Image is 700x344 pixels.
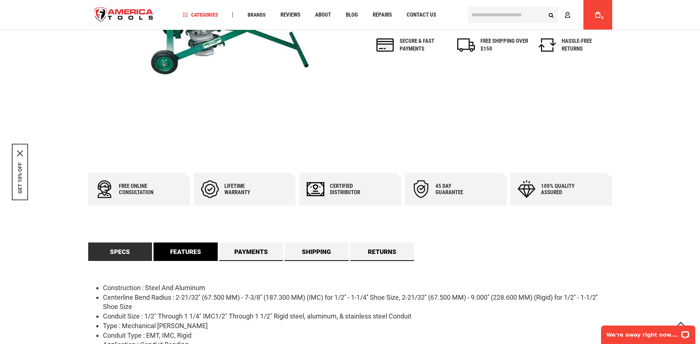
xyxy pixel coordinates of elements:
[17,162,23,194] button: GET 10% OFF
[103,293,612,312] li: Centerline Bend Radius : 2-21/32'' (67.500 MM) - 7-3/8'' (187.300 MM) (IMC) for 1/2'' - 1-1/4'' S...
[369,10,395,20] a: Repairs
[346,12,358,18] span: Blog
[312,10,334,20] a: About
[407,12,436,18] span: Contact Us
[179,10,221,20] a: Categories
[435,183,480,196] div: 45 day Guarantee
[342,10,361,20] a: Blog
[373,12,392,18] span: Repairs
[224,183,269,196] div: Lifetime warranty
[219,242,283,261] a: Payments
[350,242,414,261] a: Returns
[562,37,610,53] div: HASSLE-FREE RETURNS
[541,183,585,196] div: 100% quality assured
[330,183,374,196] div: Certified Distributor
[601,16,604,20] span: 0
[154,242,218,261] a: Features
[596,321,700,344] iframe: LiveChat chat widget
[103,312,612,321] li: Conduit Size : 1/2" Through 1 1/4" IMC1/2" Through 1 1/2" Rigid steel, aluminum, & stainless stee...
[248,12,266,17] span: Brands
[88,1,160,29] img: America Tools
[544,8,558,22] button: Search
[480,37,528,53] div: FREE SHIPPING OVER $150
[17,151,23,156] svg: close icon
[285,242,349,261] a: Shipping
[183,12,218,17] span: Categories
[17,151,23,156] button: Close
[103,283,612,293] li: Construction : Steel And Aluminum
[538,38,556,52] img: returns
[315,12,331,18] span: About
[277,10,304,20] a: Reviews
[457,38,475,52] img: shipping
[103,331,612,340] li: Conduit Type : EMT, IMC, Rigid
[244,10,269,20] a: Brands
[103,321,612,331] li: Type : Mechanical [PERSON_NAME]
[400,37,448,53] div: Secure & fast payments
[88,1,160,29] a: store logo
[88,242,152,261] a: Specs
[119,183,163,196] div: Free online consultation
[376,38,394,52] img: payments
[280,12,300,18] span: Reviews
[403,10,439,20] a: Contact Us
